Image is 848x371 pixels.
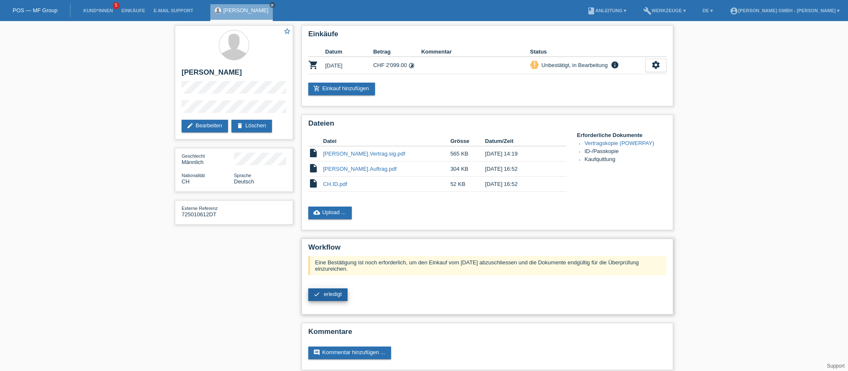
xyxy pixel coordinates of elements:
[450,177,485,192] td: 52 KB
[182,153,205,159] span: Geschlecht
[308,347,391,359] a: commentKommentar hinzufügen ...
[450,136,485,146] th: Grösse
[323,181,347,187] a: CH.ID.pdf
[827,363,845,369] a: Support
[308,178,318,188] i: insert_drive_file
[325,57,373,74] td: [DATE]
[149,8,198,13] a: E-Mail Support
[308,328,666,340] h2: Kommentare
[539,61,608,70] div: Unbestätigt, in Bearbeitung
[187,122,193,129] i: edit
[584,156,666,164] li: Kaufquittung
[587,7,595,15] i: book
[308,288,348,301] a: check erledigt
[450,161,485,177] td: 304 KB
[324,291,342,297] span: erledigt
[373,57,421,74] td: CHF 2'099.00
[236,122,243,129] i: delete
[530,47,645,57] th: Status
[223,7,269,13] a: [PERSON_NAME]
[532,62,538,67] i: priority_high
[699,8,717,13] a: DE ▾
[182,178,190,185] span: Schweiz
[323,151,405,157] a: [PERSON_NAME].Vertrag.sig.pdf
[308,30,666,43] h2: Einkäufe
[182,120,228,132] a: editBearbeiten
[182,206,218,211] span: Externe Referenz
[577,132,666,138] h4: Erforderliche Dokumente
[639,8,690,13] a: buildWerkzeuge ▾
[323,136,450,146] th: Datei
[182,68,286,81] h2: [PERSON_NAME]
[182,153,234,165] div: Männlich
[308,243,666,256] h2: Workflow
[234,173,251,178] span: Sprache
[485,161,554,177] td: [DATE] 16:52
[234,178,254,185] span: Deutsch
[730,7,738,15] i: account_circle
[610,61,620,69] i: info
[231,120,272,132] a: deleteLöschen
[313,209,320,216] i: cloud_upload
[450,146,485,161] td: 565 KB
[308,148,318,158] i: insert_drive_file
[308,60,318,70] i: POSP00027278
[485,177,554,192] td: [DATE] 16:52
[182,173,205,178] span: Nationalität
[583,8,631,13] a: bookAnleitung ▾
[584,148,666,156] li: ID-/Passkopie
[308,163,318,173] i: insert_drive_file
[485,136,554,146] th: Datum/Zeit
[643,7,652,15] i: build
[373,47,421,57] th: Betrag
[726,8,844,13] a: account_circle[PERSON_NAME] GmbH - [PERSON_NAME] ▾
[313,291,320,298] i: check
[113,2,120,9] span: 5
[13,7,57,13] a: POS — MF Group
[313,85,320,92] i: add_shopping_cart
[584,140,654,146] a: Vertragskopie (POWERPAY)
[270,3,275,7] i: close
[269,2,275,8] a: close
[421,47,530,57] th: Kommentar
[283,27,291,36] a: star_border
[325,47,373,57] th: Datum
[283,27,291,35] i: star_border
[308,207,352,219] a: cloud_uploadUpload ...
[308,119,666,132] h2: Dateien
[313,349,320,356] i: comment
[323,166,397,172] a: [PERSON_NAME].Auftrag.pdf
[308,256,666,275] div: Eine Bestätigung ist noch erforderlich, um den Einkauf vom [DATE] abzuschliessen und die Dokument...
[408,62,415,69] i: Fixe Raten (12 Raten)
[651,60,660,70] i: settings
[79,8,117,13] a: Kund*innen
[485,146,554,161] td: [DATE] 14:19
[308,83,375,95] a: add_shopping_cartEinkauf hinzufügen
[182,205,234,218] div: 725010612DT
[117,8,149,13] a: Einkäufe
